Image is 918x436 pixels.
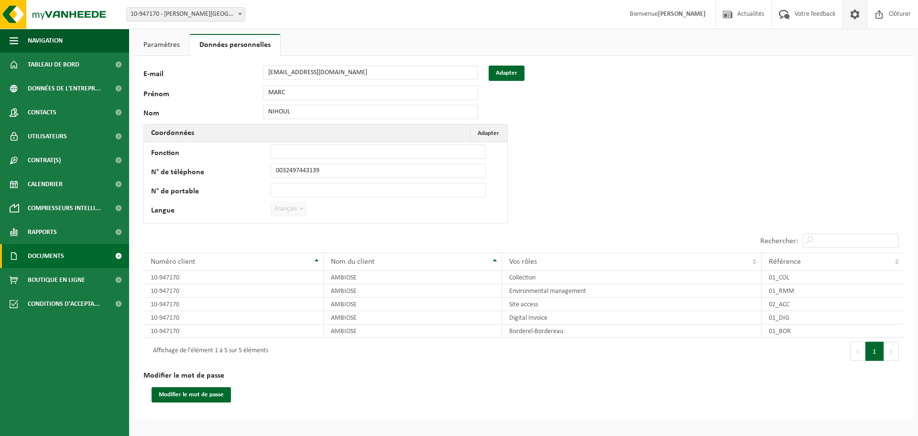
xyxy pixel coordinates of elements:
[502,298,762,311] td: Site access
[762,311,904,324] td: 01_DIG
[143,110,263,119] label: Nom
[762,324,904,338] td: 01_BOR
[762,284,904,298] td: 01_RMM
[470,124,506,142] button: Adapter
[509,258,537,266] span: Vos rôles
[144,124,201,142] h2: Coordonnées
[658,11,706,18] strong: [PERSON_NAME]
[28,101,56,124] span: Contacts
[28,220,57,244] span: Rapports
[151,258,195,266] span: Numéro client
[324,298,502,311] td: AMBIOSE
[143,311,324,324] td: 10-947170
[769,258,801,266] span: Référence
[28,124,67,148] span: Utilisateurs
[502,271,762,284] td: Collection
[127,8,245,21] span: 10-947170 - AMBIOSE - FERNELMONT
[478,130,499,136] span: Adapter
[134,34,189,56] a: Paramètres
[28,148,61,172] span: Contrat(s)
[502,311,762,324] td: Digital Invoice
[143,365,904,387] h2: Modifier le mot de passe
[263,66,478,80] input: E-mail
[324,284,502,298] td: AMBIOSE
[143,70,263,81] label: E-mail
[760,237,798,245] label: Rechercher:
[143,271,324,284] td: 10-947170
[489,66,525,81] button: Adapter
[126,7,245,22] span: 10-947170 - AMBIOSE - FERNELMONT
[28,292,100,316] span: Conditions d'accepta...
[865,342,884,361] button: 1
[152,387,231,402] button: Modifier le mot de passe
[28,172,63,196] span: Calendrier
[148,343,268,360] div: Affichage de l'élément 1 à 5 sur 5 éléments
[331,258,374,266] span: Nom du client
[502,284,762,298] td: Environmental management
[143,298,324,311] td: 10-947170
[28,29,63,53] span: Navigation
[324,324,502,338] td: AMBIOSE
[28,53,79,77] span: Tableau de bord
[502,324,762,338] td: Borderel-Bordereau
[28,77,101,101] span: Données de l'entrepr...
[271,202,306,216] span: Français
[151,188,271,197] label: N° de portable
[190,34,280,56] a: Données personnelles
[28,244,64,268] span: Documents
[143,324,324,338] td: 10-947170
[324,311,502,324] td: AMBIOSE
[143,90,263,100] label: Prénom
[151,168,271,178] label: N° de téléphone
[762,298,904,311] td: 02_ACC
[762,271,904,284] td: 01_COL
[884,342,899,361] button: Next
[28,196,101,220] span: Compresseurs intelli...
[151,149,271,159] label: Fonction
[28,268,85,292] span: Boutique en ligne
[143,284,324,298] td: 10-947170
[850,342,865,361] button: Previous
[151,207,271,216] label: Langue
[324,271,502,284] td: AMBIOSE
